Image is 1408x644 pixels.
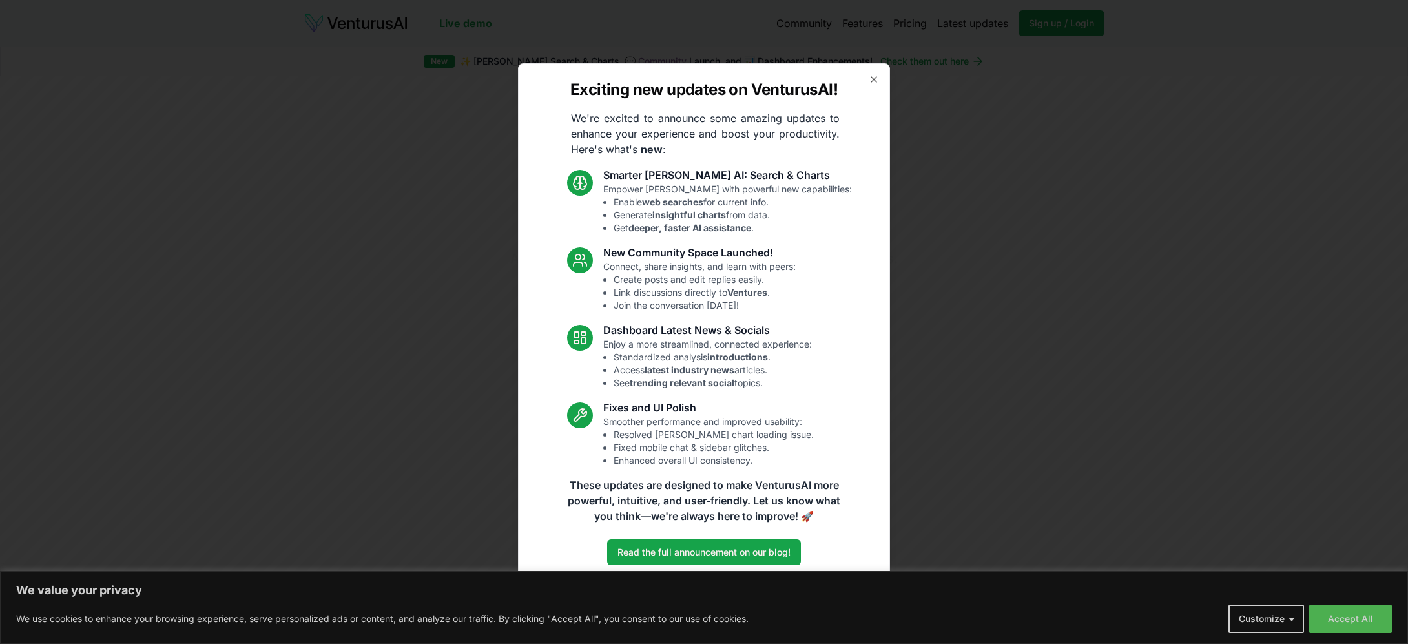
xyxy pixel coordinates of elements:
[603,260,796,312] p: Connect, share insights, and learn with peers:
[603,415,814,467] p: Smoother performance and improved usability:
[652,209,726,220] strong: insightful charts
[614,209,852,222] li: Generate from data.
[614,428,814,441] li: Resolved [PERSON_NAME] chart loading issue.
[642,196,703,207] strong: web searches
[607,539,801,565] a: Read the full announcement on our blog!
[645,364,734,375] strong: latest industry news
[630,377,734,388] strong: trending relevant social
[641,143,663,156] strong: new
[603,245,796,260] h3: New Community Space Launched!
[614,196,852,209] li: Enable for current info.
[561,110,850,157] p: We're excited to announce some amazing updates to enhance your experience and boost your producti...
[614,273,796,286] li: Create posts and edit replies easily.
[559,477,849,524] p: These updates are designed to make VenturusAI more powerful, intuitive, and user-friendly. Let us...
[603,400,814,415] h3: Fixes and UI Polish
[707,351,768,362] strong: introductions
[628,222,751,233] strong: deeper, faster AI assistance
[570,79,838,100] h2: Exciting new updates on VenturusAI!
[614,441,814,454] li: Fixed mobile chat & sidebar glitches.
[614,286,796,299] li: Link discussions directly to .
[603,183,852,234] p: Empower [PERSON_NAME] with powerful new capabilities:
[614,351,812,364] li: Standardized analysis .
[603,338,812,390] p: Enjoy a more streamlined, connected experience:
[614,222,852,234] li: Get .
[603,322,812,338] h3: Dashboard Latest News & Socials
[614,377,812,390] li: See topics.
[603,167,852,183] h3: Smarter [PERSON_NAME] AI: Search & Charts
[727,287,767,298] strong: Ventures
[614,364,812,377] li: Access articles.
[614,299,796,312] li: Join the conversation [DATE]!
[614,454,814,467] li: Enhanced overall UI consistency.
